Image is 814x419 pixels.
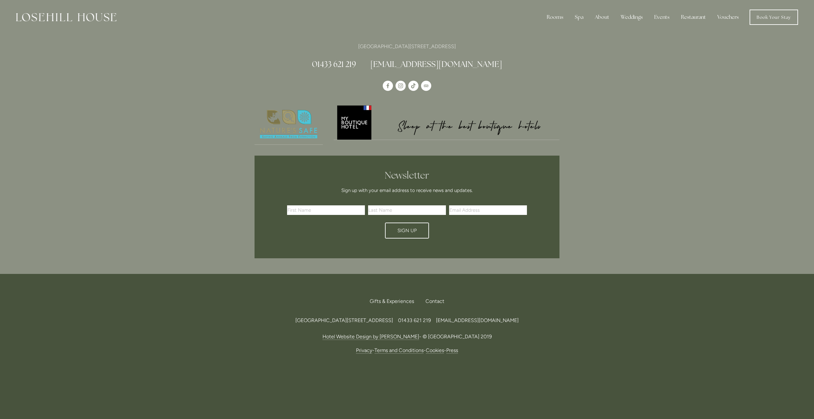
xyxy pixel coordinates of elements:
a: Press [446,347,458,354]
a: Hotel Website Design by [PERSON_NAME] [322,334,419,340]
span: [GEOGRAPHIC_DATA][STREET_ADDRESS] [295,317,393,323]
a: Nature's Safe - Logo [255,104,323,145]
input: Last Name [368,205,446,215]
a: 01433 621 219 [312,59,356,69]
img: Nature's Safe - Logo [255,104,323,144]
div: Contact [420,294,444,308]
span: Sign Up [397,228,417,233]
p: - - - [255,346,559,355]
img: Losehill House [16,13,116,21]
p: [GEOGRAPHIC_DATA][STREET_ADDRESS] [255,42,559,51]
a: TripAdvisor [421,81,431,91]
a: Losehill House Hotel & Spa [383,81,393,91]
a: Instagram [396,81,406,91]
a: [EMAIL_ADDRESS][DOMAIN_NAME] [370,59,502,69]
input: Email Address [449,205,527,215]
div: Weddings [616,11,648,24]
img: My Boutique Hotel - Logo [334,104,560,140]
p: - © [GEOGRAPHIC_DATA] 2019 [255,332,559,341]
a: Vouchers [712,11,744,24]
div: Restaurant [676,11,711,24]
a: Book Your Stay [750,10,798,25]
div: Events [649,11,675,24]
span: 01433 621 219 [398,317,431,323]
h2: Newsletter [289,170,525,181]
button: Sign Up [385,223,429,239]
a: TikTok [408,81,418,91]
a: Terms and Conditions [374,347,424,354]
div: Rooms [542,11,568,24]
a: Cookies [426,347,444,354]
input: First Name [287,205,365,215]
div: About [590,11,614,24]
a: [EMAIL_ADDRESS][DOMAIN_NAME] [436,317,519,323]
a: Privacy [356,347,372,354]
div: Spa [570,11,588,24]
span: Gifts & Experiences [370,298,414,304]
p: Sign up with your email address to receive news and updates. [289,187,525,194]
a: Gifts & Experiences [370,294,419,308]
